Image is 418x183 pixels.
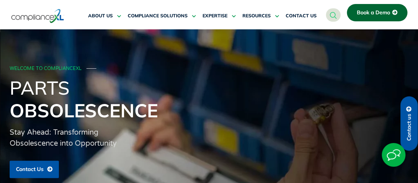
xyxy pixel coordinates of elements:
img: Start Chat [382,143,405,167]
span: ABOUT US [88,13,113,19]
a: COMPLIANCE SOLUTIONS [128,8,196,24]
a: Contact Us [10,161,59,178]
span: COMPLIANCE SOLUTIONS [128,13,188,19]
span: Contact us [406,114,412,141]
div: WELCOME TO COMPLIANCEXL [10,66,407,72]
a: Contact us [400,96,418,151]
a: EXPERTISE [203,8,236,24]
a: RESOURCES [242,8,279,24]
a: ABOUT US [88,8,121,24]
h1: Parts [10,76,409,122]
div: Stay Ahead: Transforming Obsolescence into Opportunity [10,127,121,149]
img: logo-one.svg [11,8,64,24]
a: navsearch-button [326,8,341,22]
span: Book a Demo [357,10,390,16]
span: CONTACT US [286,13,317,19]
a: Book a Demo [347,4,407,21]
span: ─── [86,66,96,71]
span: RESOURCES [242,13,271,19]
span: Contact Us [16,166,44,172]
a: CONTACT US [286,8,317,24]
span: Obsolescence [10,99,158,122]
span: EXPERTISE [203,13,227,19]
